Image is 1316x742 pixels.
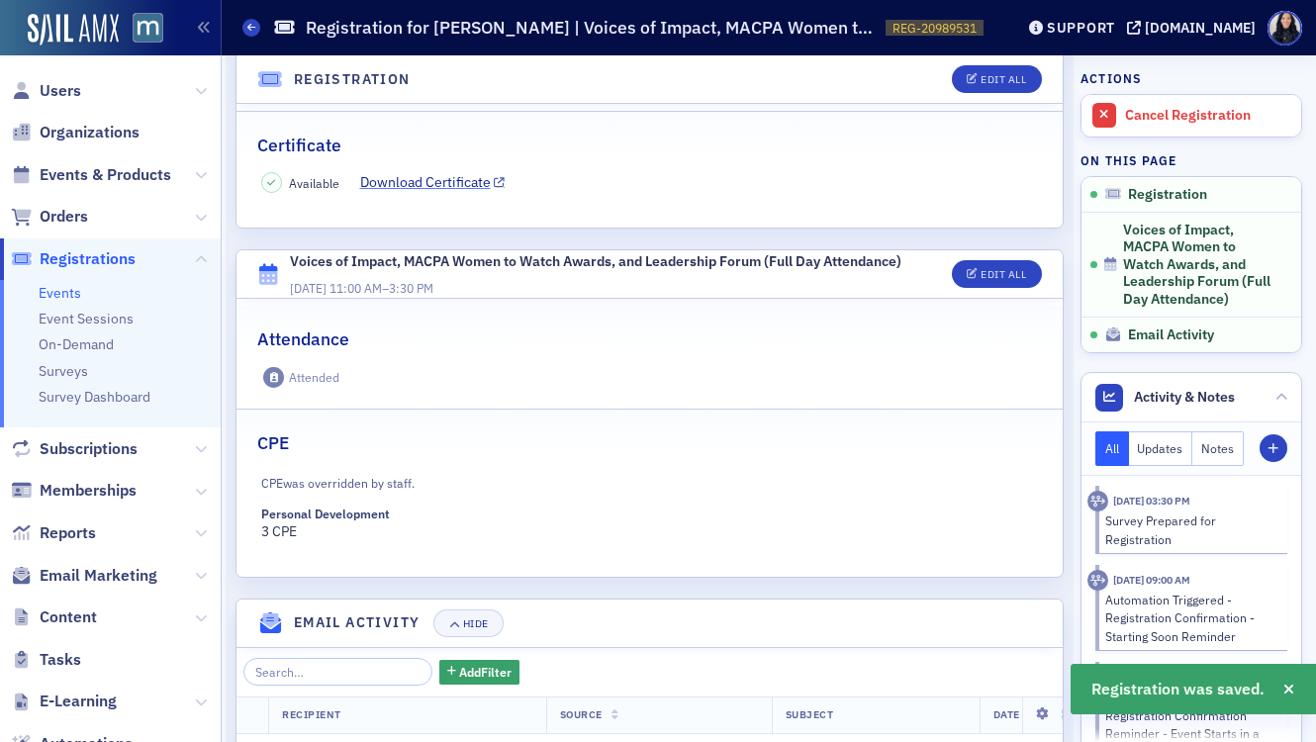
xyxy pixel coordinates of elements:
[40,164,171,186] span: Events & Products
[439,660,520,685] button: AddFilter
[981,74,1026,85] div: Edit All
[11,122,140,143] a: Organizations
[1128,326,1214,344] span: Email Activity
[257,326,349,352] h2: Attendance
[1113,494,1190,508] time: 9/17/2025 03:30 PM
[1129,431,1193,466] button: Updates
[329,280,382,296] time: 11:00 AM
[1047,19,1115,37] div: Support
[40,438,138,460] span: Subscriptions
[360,172,506,193] a: Download Certificate
[1125,107,1291,125] div: Cancel Registration
[459,663,512,681] span: Add Filter
[1192,431,1244,466] button: Notes
[786,707,834,721] span: Subject
[1087,491,1108,511] div: Activity
[261,507,390,521] div: Personal Development
[40,691,117,712] span: E-Learning
[1105,511,1274,548] div: Survey Prepared for Registration
[282,707,341,721] span: Recipient
[39,284,81,302] a: Events
[1123,222,1275,309] span: Voices of Impact, MACPA Women to Watch Awards, and Leadership Forum (Full Day Attendance)
[261,507,440,542] div: 3 CPE
[1081,151,1302,169] h4: On this page
[290,251,901,272] div: Voices of Impact, MACPA Women to Watch Awards, and Leadership Forum (Full Day Attendance)
[952,65,1041,93] button: Edit All
[1081,69,1142,87] h4: Actions
[40,480,137,502] span: Memberships
[39,388,150,406] a: Survey Dashboard
[560,707,603,721] span: Source
[11,80,81,102] a: Users
[306,16,876,40] h1: Registration for [PERSON_NAME] | Voices of Impact, MACPA Women to Watch Awards, and Leadership Fo...
[1268,11,1302,46] span: Profile
[11,649,81,671] a: Tasks
[952,260,1041,288] button: Edit All
[40,522,96,544] span: Reports
[39,310,134,327] a: Event Sessions
[243,658,432,686] input: Search…
[40,206,88,228] span: Orders
[1087,570,1108,591] div: Activity
[893,20,977,37] span: REG-20989531
[28,14,119,46] img: SailAMX
[261,471,926,493] div: CPE was overridden by staff.
[11,691,117,712] a: E-Learning
[294,612,421,633] h4: Email Activity
[40,248,136,270] span: Registrations
[39,335,114,353] a: On-Demand
[11,438,138,460] a: Subscriptions
[290,280,433,296] span: –
[1105,591,1274,645] div: Automation Triggered - Registration Confirmation - Starting Soon Reminder
[11,565,157,587] a: Email Marketing
[40,80,81,102] span: Users
[389,280,433,296] time: 3:30 PM
[1145,19,1256,37] div: [DOMAIN_NAME]
[11,480,137,502] a: Memberships
[257,133,341,158] h2: Certificate
[993,707,1051,721] span: Date Sent
[40,122,140,143] span: Organizations
[1134,387,1235,408] span: Activity & Notes
[290,280,327,296] span: [DATE]
[1113,573,1190,587] time: 9/17/2025 09:00 AM
[463,618,489,629] div: Hide
[289,174,339,192] span: Available
[433,609,503,637] button: Hide
[133,13,163,44] img: SailAMX
[1128,186,1207,204] span: Registration
[1081,95,1301,137] a: Cancel Registration
[39,362,88,380] a: Surveys
[11,206,88,228] a: Orders
[11,522,96,544] a: Reports
[11,248,136,270] a: Registrations
[294,69,411,90] h4: Registration
[119,13,163,46] a: View Homepage
[11,164,171,186] a: Events & Products
[1091,678,1265,701] span: Registration was saved.
[1095,431,1129,466] button: All
[289,370,339,385] div: Attended
[40,649,81,671] span: Tasks
[40,606,97,628] span: Content
[257,430,289,456] h2: CPE
[40,565,157,587] span: Email Marketing
[981,269,1026,280] div: Edit All
[11,606,97,628] a: Content
[1127,21,1263,35] button: [DOMAIN_NAME]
